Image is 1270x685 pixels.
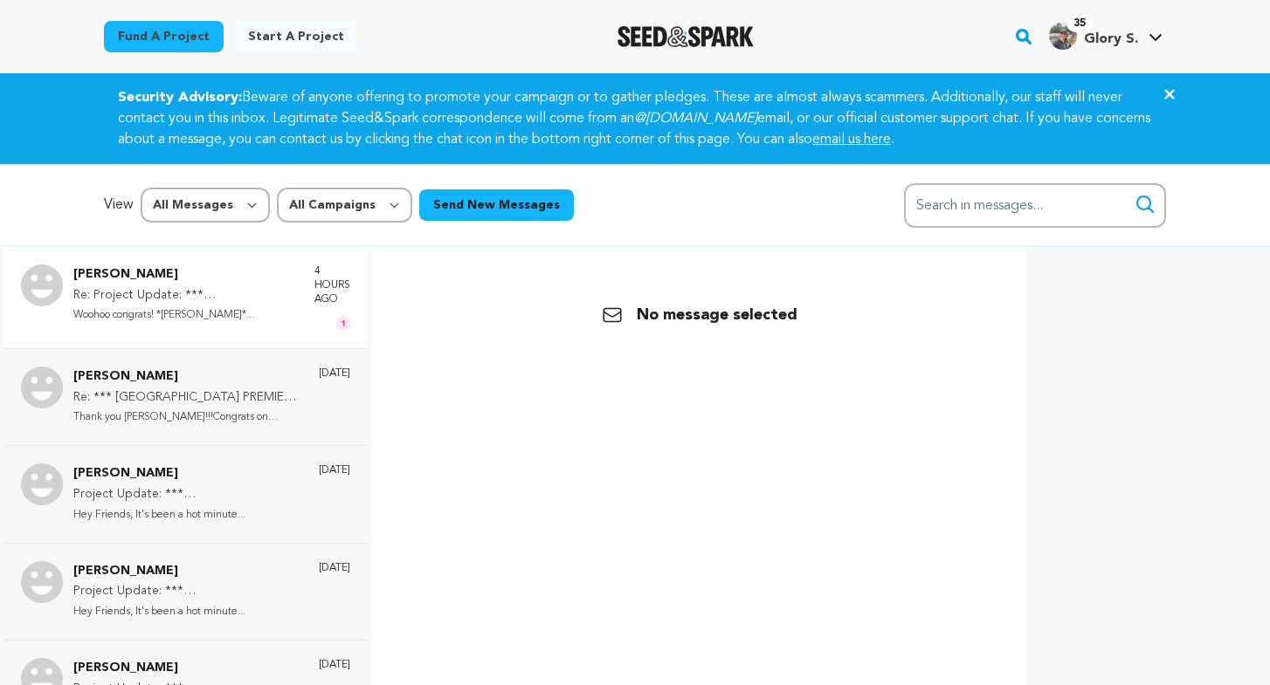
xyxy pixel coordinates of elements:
[1046,18,1166,55] span: Glory S.'s Profile
[314,264,350,306] p: 4 hours ago
[1049,22,1138,50] div: Glory S.'s Profile
[904,183,1166,228] input: Search in messages...
[73,387,301,408] p: Re: *** [GEOGRAPHIC_DATA] PREMIERE OF GIVEN [DATE][DATE]***
[21,463,63,505] img: Melanie Starks Photo
[319,463,350,477] p: [DATE]
[73,505,301,525] p: Hey Friends, It's been a hot minute...
[73,561,301,582] p: [PERSON_NAME]
[73,484,301,505] p: Project Update: *** [GEOGRAPHIC_DATA] PREMIERE OF GIVEN [DATE][DATE]***
[73,408,301,428] p: Thank you [PERSON_NAME]!!!Congrats on yours...
[73,658,301,679] p: [PERSON_NAME]
[634,112,757,126] em: @[DOMAIN_NAME]
[336,317,350,331] span: 1
[319,658,350,672] p: [DATE]
[97,87,1173,150] div: Beware of anyone offering to promote your campaign or to gather pledges. These are almost always ...
[73,305,297,325] p: Woohoo congrats! *[PERSON_NAME]*...
[1049,22,1077,50] img: e91dc73de1d09ef4.jpg
[73,463,301,484] p: [PERSON_NAME]
[1084,32,1138,46] span: Glory S.
[618,26,755,47] img: Seed&Spark Logo Dark Mode
[73,366,301,387] p: [PERSON_NAME]
[73,581,301,602] p: Project Update: *** [GEOGRAPHIC_DATA] PREMIERE OF GIVEN [DATE][DATE]***
[234,21,358,52] a: Start a project
[21,561,63,603] img: Katy Abrahams Photo
[73,285,297,306] p: Re: Project Update: *** [GEOGRAPHIC_DATA] PREMIERE OF GIVEN [DATE][DATE]***
[1046,18,1166,50] a: Glory S.'s Profile
[319,561,350,575] p: [DATE]
[118,91,242,105] strong: Security Advisory:
[104,21,224,52] a: Fund a project
[21,366,63,408] img: Adina Taubman Photo
[73,602,301,622] p: Hey Friends, It's been a hot minute...
[104,195,134,216] p: View
[419,189,574,221] button: Send New Messages
[1066,15,1093,32] span: 35
[602,303,797,327] p: No message selected
[812,133,891,147] a: email us here
[73,264,297,285] p: [PERSON_NAME]
[618,26,755,47] a: Seed&Spark Homepage
[21,264,63,306] img: Sasha Photo
[319,366,350,380] p: [DATE]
